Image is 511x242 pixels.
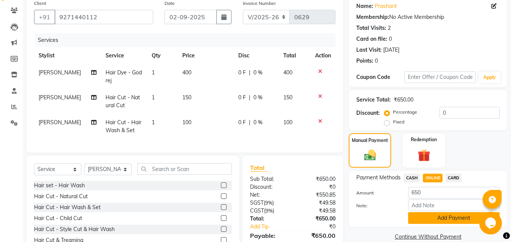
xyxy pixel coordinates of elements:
[411,136,437,143] label: Redemption
[356,35,387,43] div: Card on file:
[404,71,476,83] input: Enter Offer / Coupon Code
[250,164,267,172] span: Total
[356,2,373,10] div: Name:
[394,96,413,104] div: ₹650.00
[293,199,341,207] div: ₹49.58
[39,69,81,76] span: [PERSON_NAME]
[479,72,500,83] button: Apply
[360,148,380,162] img: _cash.svg
[283,69,292,76] span: 400
[34,225,115,233] div: Hair Cut - Style Cut & Hair Wash
[293,175,341,183] div: ₹650.00
[356,46,382,54] div: Last Visit:
[389,35,392,43] div: 0
[238,94,246,102] span: 0 F
[54,10,153,24] input: Search by Name/Mobile/Email/Code
[34,203,101,211] div: Hair Cut - Hair Wash & Set
[293,183,341,191] div: ₹0
[106,119,141,134] span: Hair Cut - Hair Wash & Set
[266,208,273,214] span: 9%
[234,47,279,64] th: Disc
[408,187,500,199] input: Amount
[34,182,85,190] div: Hair set - Hair Wash
[244,199,293,207] div: ( )
[244,183,293,191] div: Discount:
[39,94,81,101] span: [PERSON_NAME]
[244,191,293,199] div: Net:
[414,148,434,163] img: _gift.svg
[375,2,397,10] a: Prashant
[479,212,503,234] iframe: chat widget
[182,119,191,126] span: 100
[293,207,341,215] div: ₹49.58
[253,69,262,77] span: 0 %
[408,212,500,224] button: Add Payment
[152,119,155,126] span: 1
[152,69,155,76] span: 1
[249,69,250,77] span: |
[356,96,391,104] div: Service Total:
[253,119,262,126] span: 0 %
[351,202,402,209] label: Note:
[101,47,147,64] th: Service
[106,69,142,84] span: Hair Dye - Godrej
[311,47,335,64] th: Action
[350,233,506,241] a: Continue Without Payment
[182,69,191,76] span: 400
[265,200,272,206] span: 9%
[408,199,500,211] input: Add Note
[393,109,417,116] label: Percentage
[279,47,311,64] th: Total
[383,46,399,54] div: [DATE]
[356,174,401,182] span: Payment Methods
[293,215,341,223] div: ₹650.00
[356,109,380,117] div: Discount:
[244,207,293,215] div: ( )
[178,47,234,64] th: Price
[356,57,373,65] div: Points:
[39,119,81,126] span: [PERSON_NAME]
[249,119,250,126] span: |
[388,24,391,32] div: 2
[152,94,155,101] span: 1
[137,163,232,175] input: Search or Scan
[244,175,293,183] div: Sub Total:
[244,215,293,223] div: Total:
[356,73,404,81] div: Coupon Code
[34,10,55,24] button: +91
[34,47,101,64] th: Stylist
[356,13,389,21] div: Membership:
[34,193,88,200] div: Hair Cut - Natural Cut
[293,231,341,240] div: ₹650.00
[244,223,301,231] a: Add Tip
[404,174,420,182] span: CASH
[293,191,341,199] div: ₹550.85
[253,94,262,102] span: 0 %
[283,119,292,126] span: 100
[446,174,462,182] span: CARD
[244,231,293,240] div: Payable:
[250,207,264,214] span: CGST
[283,94,292,101] span: 150
[375,57,378,65] div: 0
[238,69,246,77] span: 0 F
[34,214,82,222] div: Hair Cut - Child Cut
[35,33,341,47] div: Services
[423,174,443,182] span: ONLINE
[182,94,191,101] span: 150
[301,223,342,231] div: ₹0
[356,24,386,32] div: Total Visits:
[238,119,246,126] span: 0 F
[249,94,250,102] span: |
[352,137,388,144] label: Manual Payment
[106,94,140,109] span: Hair Cut - Natural Cut
[393,119,404,125] label: Fixed
[147,47,178,64] th: Qty
[351,190,402,196] label: Amount:
[250,199,264,206] span: SGST
[356,13,500,21] div: No Active Membership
